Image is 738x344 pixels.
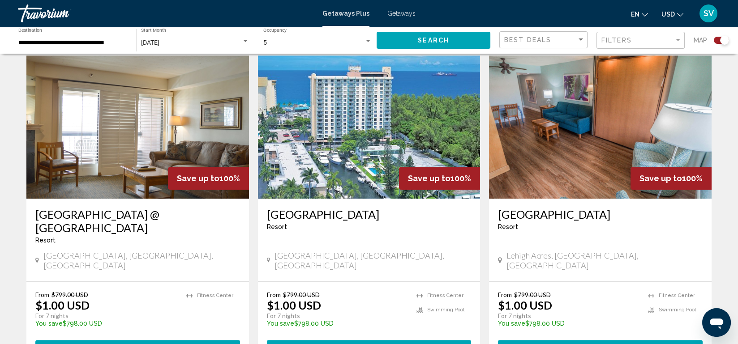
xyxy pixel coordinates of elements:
p: $798.00 USD [35,320,177,327]
iframe: Button to launch messaging window [702,308,731,337]
span: You save [267,320,294,327]
span: en [631,11,639,18]
span: Map [694,34,707,47]
span: You save [498,320,525,327]
span: You save [35,320,63,327]
span: Save up to [177,174,219,183]
span: Resort [35,237,56,244]
span: 5 [263,39,267,46]
div: 100% [631,167,712,190]
p: $798.00 USD [498,320,639,327]
span: Fitness Center [427,293,463,298]
p: For 7 nights [35,312,177,320]
mat-select: Sort by [504,36,585,44]
span: Swimming Pool [427,307,464,313]
p: $1.00 USD [267,298,321,312]
img: 7769I01X.jpg [26,55,249,199]
span: SV [704,9,714,18]
button: Change language [631,8,648,21]
a: Getaways [387,10,416,17]
button: User Menu [697,4,720,23]
img: 0101I01X.jpg [489,55,712,199]
p: $798.00 USD [267,320,408,327]
span: Resort [267,223,287,230]
span: Swimming Pool [659,307,696,313]
span: Resort [498,223,518,230]
a: [GEOGRAPHIC_DATA] [267,208,472,221]
p: For 7 nights [267,312,408,320]
span: Best Deals [504,36,551,43]
span: Save up to [639,174,682,183]
a: [GEOGRAPHIC_DATA] [498,208,703,221]
button: Change currency [661,8,683,21]
span: Filters [601,37,632,44]
a: Travorium [18,4,313,22]
span: [DATE] [141,39,159,46]
span: $799.00 USD [514,291,551,298]
span: $799.00 USD [51,291,88,298]
span: From [267,291,281,298]
span: Save up to [408,174,451,183]
img: 2121E01L.jpg [258,55,481,199]
p: For 7 nights [498,312,639,320]
button: Filter [596,31,685,50]
span: Lehigh Acres, [GEOGRAPHIC_DATA], [GEOGRAPHIC_DATA] [506,251,703,270]
span: $799.00 USD [283,291,320,298]
span: Search [418,37,449,44]
p: $1.00 USD [35,298,90,312]
span: [GEOGRAPHIC_DATA], [GEOGRAPHIC_DATA], [GEOGRAPHIC_DATA] [275,251,471,270]
span: [GEOGRAPHIC_DATA], [GEOGRAPHIC_DATA], [GEOGRAPHIC_DATA] [43,251,240,270]
span: From [35,291,49,298]
span: USD [661,11,675,18]
div: 100% [168,167,249,190]
a: Getaways Plus [322,10,369,17]
span: Fitness Center [197,293,233,298]
p: $1.00 USD [498,298,552,312]
div: 100% [399,167,480,190]
button: Search [377,32,490,48]
span: From [498,291,512,298]
a: [GEOGRAPHIC_DATA] @ [GEOGRAPHIC_DATA] [35,208,240,234]
span: Fitness Center [659,293,695,298]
